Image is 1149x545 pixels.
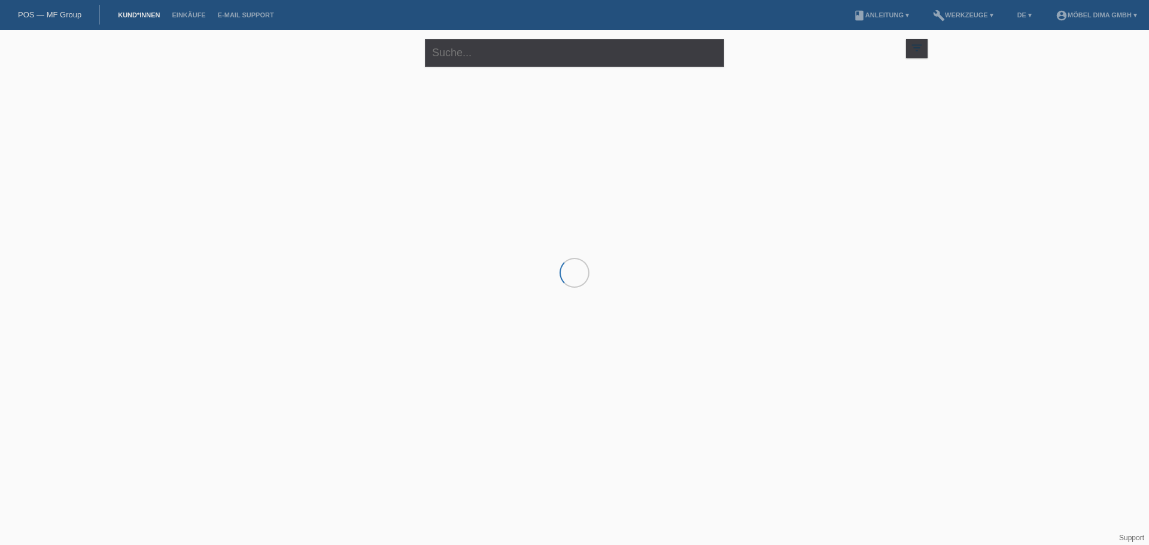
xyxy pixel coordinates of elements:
[425,39,724,67] input: Suche...
[1050,11,1143,19] a: account_circleMöbel DIMA GmbH ▾
[1119,534,1144,542] a: Support
[853,10,865,22] i: book
[847,11,915,19] a: bookAnleitung ▾
[927,11,999,19] a: buildWerkzeuge ▾
[933,10,945,22] i: build
[910,41,923,54] i: filter_list
[18,10,81,19] a: POS — MF Group
[1056,10,1068,22] i: account_circle
[1011,11,1038,19] a: DE ▾
[212,11,280,19] a: E-Mail Support
[112,11,166,19] a: Kund*innen
[166,11,211,19] a: Einkäufe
